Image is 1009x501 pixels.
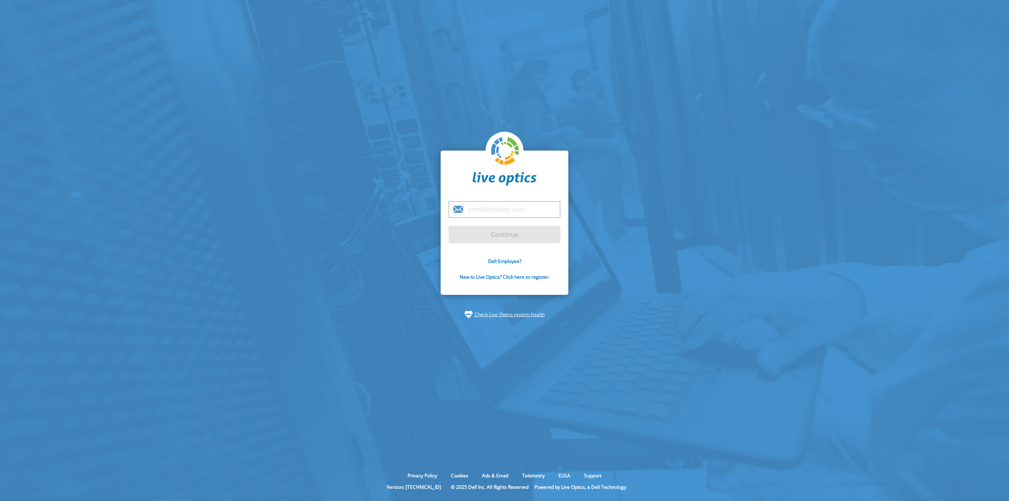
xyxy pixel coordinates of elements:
[473,172,536,186] img: liveoptics-word.svg
[516,472,551,479] a: Telemetry
[491,137,519,166] img: liveoptics-logo.svg
[449,201,560,218] input: email@address.com
[476,472,514,479] a: Ads & Email
[460,274,550,280] a: New to Live Optics? Click here to register.
[402,472,443,479] a: Privacy Policy
[383,484,445,490] li: Version: [TECHNICAL_ID]
[553,472,576,479] a: EULA
[475,311,545,318] a: Check Live Optics system health
[445,472,474,479] a: Cookies
[447,484,532,490] li: © 2025 Dell Inc. All Rights Reserved
[488,258,521,264] a: Dell Employee?
[465,311,473,318] img: status-check-icon.svg
[534,484,626,490] li: Powered by Live Optics, a Dell Technology
[578,472,607,479] a: Support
